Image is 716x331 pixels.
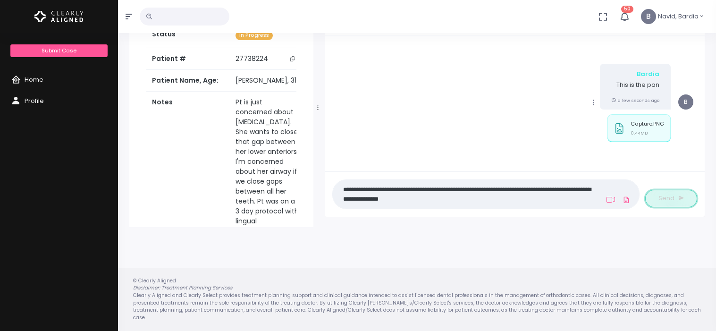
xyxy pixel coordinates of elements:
[611,69,659,79] div: Bardia
[236,31,273,40] span: In Progress
[133,284,232,291] em: Disclaimer: Treatment Planning Services
[605,196,617,204] a: Add Loom Video
[645,190,697,207] button: Send
[230,48,305,70] td: 27738224
[621,191,632,208] a: Add Files
[42,47,76,54] span: Submit Case
[641,9,656,24] span: B
[658,194,674,203] span: Send
[146,24,230,48] th: Status
[332,43,697,163] div: scrollable content
[621,6,633,13] span: 50
[146,70,230,92] th: Patient Name, Age:
[631,121,664,127] p: Capture.PNG
[230,70,305,92] td: [PERSON_NAME], 31
[124,277,710,322] div: © Clearly Aligned Clearly Aligned and Clearly Select provides treatment planning support and clin...
[25,75,43,84] span: Home
[146,48,230,70] th: Patient #
[25,96,44,105] span: Profile
[10,44,107,57] a: Submit Case
[34,7,84,26] img: Logo Horizontal
[611,80,659,90] p: This is the pan
[678,94,693,110] span: B
[611,97,659,103] small: a few seconds ago
[631,130,648,136] small: 0.44MB
[658,12,699,21] span: Navid, Bardia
